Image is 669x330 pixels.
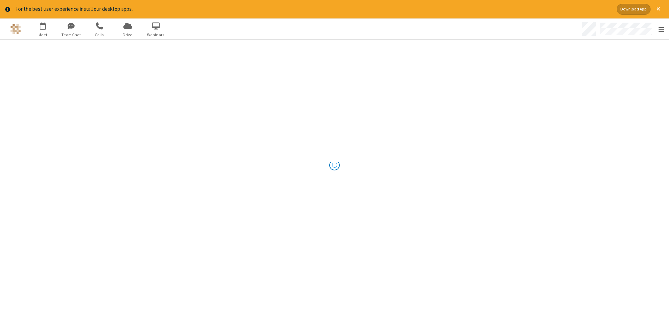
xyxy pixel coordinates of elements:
div: For the best user experience install our desktop apps. [15,5,612,13]
span: Team Chat [58,32,84,38]
span: Webinars [143,32,169,38]
button: Download App [617,4,651,15]
span: Drive [115,32,141,38]
span: Calls [86,32,113,38]
button: Close alert [653,4,664,15]
img: QA Selenium DO NOT DELETE OR CHANGE [10,24,21,34]
span: Meet [30,32,56,38]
